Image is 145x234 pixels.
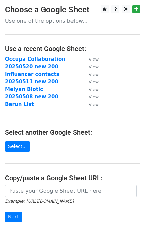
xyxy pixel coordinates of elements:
small: View [89,102,99,107]
h4: Select another Google Sheet: [5,128,140,136]
a: Meiyan Biotic [5,86,43,92]
small: View [89,79,99,84]
a: 20250520 new 200 [5,64,58,70]
a: View [82,101,99,107]
h4: Use a recent Google Sheet: [5,45,140,53]
a: 20250508 new 200 [5,94,58,100]
small: View [89,72,99,77]
a: Occupa Collaboration [5,56,65,62]
small: View [89,94,99,99]
a: View [82,86,99,92]
small: View [89,64,99,69]
small: View [89,57,99,62]
a: View [82,56,99,62]
a: View [82,71,99,77]
small: Example: [URL][DOMAIN_NAME] [5,199,74,204]
a: View [82,64,99,70]
a: Influencer contacts [5,71,59,77]
a: View [82,94,99,100]
a: Select... [5,141,30,152]
a: Barun List [5,101,34,107]
a: View [82,79,99,85]
h3: Choose a Google Sheet [5,5,140,15]
input: Next [5,212,22,222]
small: View [89,87,99,92]
h4: Copy/paste a Google Sheet URL: [5,174,140,182]
p: Use one of the options below... [5,17,140,24]
a: 20250511 new 200 [5,79,58,85]
input: Paste your Google Sheet URL here [5,185,137,197]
